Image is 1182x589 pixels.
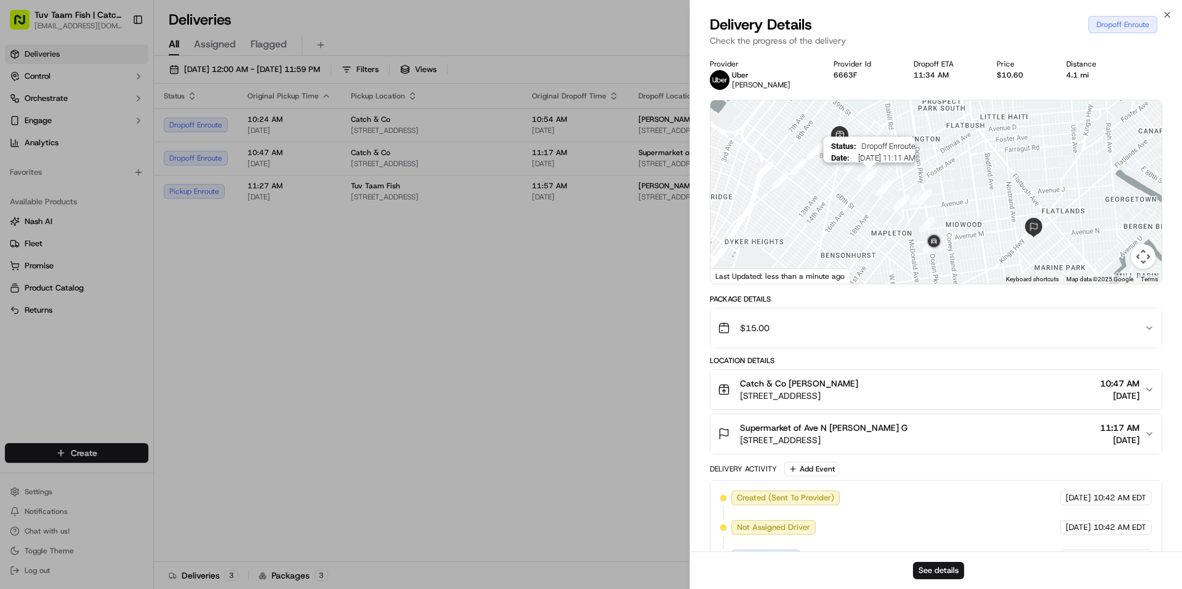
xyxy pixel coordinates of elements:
div: 💻 [104,180,114,190]
button: Keyboard shortcuts [1006,275,1059,284]
a: Terms (opens in new tab) [1141,276,1158,282]
span: [STREET_ADDRESS] [740,390,858,402]
span: [DATE] [1100,390,1140,402]
div: Provider Id [834,59,895,69]
div: 17 [911,185,937,210]
div: Provider [710,59,814,69]
span: API Documentation [116,178,198,191]
div: Package Details [710,294,1162,304]
div: 12 [852,161,878,186]
button: See details [913,562,964,579]
div: 3 [768,167,794,193]
span: Catch & Co [PERSON_NAME] [740,377,858,390]
a: Open this area in Google Maps (opens a new window) [714,268,754,284]
div: 4.1 mi [1066,70,1120,80]
span: Supermarket of Ave N [PERSON_NAME] G [740,422,907,434]
div: Distance [1066,59,1120,69]
span: [PERSON_NAME] [732,80,790,90]
div: 15 [888,190,914,215]
div: Price [997,59,1047,69]
span: $15.00 [740,322,770,334]
button: Add Event [784,462,839,476]
p: Welcome 👋 [12,49,224,69]
input: Got a question? Start typing here... [32,79,222,92]
button: 6663F [834,70,857,80]
span: Status : [830,142,856,151]
span: Map data ©2025 Google [1066,276,1133,282]
div: 6 [811,130,837,156]
div: 11:34 AM [914,70,977,80]
a: Powered byPylon [87,208,149,218]
div: Last Updated: less than a minute ago [710,268,850,284]
span: 11:17 AM [1100,422,1140,434]
div: Start new chat [42,118,202,130]
div: 14 [871,175,897,201]
div: 13 [856,164,882,190]
span: Created (Sent To Provider) [737,492,834,503]
button: Catch & Co [PERSON_NAME][STREET_ADDRESS]10:47 AM[DATE] [710,370,1162,409]
div: 5 [802,138,828,164]
span: 10:47 AM [1100,377,1140,390]
span: Not Assigned Driver [737,522,810,533]
button: Start new chat [209,121,224,136]
button: $15.00 [710,308,1162,348]
a: 💻API Documentation [99,174,203,196]
div: 4 [786,154,811,180]
button: Supermarket of Ave N [PERSON_NAME] G[STREET_ADDRESS]11:17 AM[DATE] [710,414,1162,454]
span: [DATE] 11:11 AM [854,153,915,162]
button: Map camera controls [1131,244,1156,269]
a: 📗Knowledge Base [7,174,99,196]
span: [STREET_ADDRESS] [740,434,907,446]
span: [DATE] [1066,522,1091,533]
div: Delivery Activity [710,464,777,474]
span: Knowledge Base [25,178,94,191]
span: 10:42 AM EDT [1093,492,1146,503]
div: 📗 [12,180,22,190]
p: Check the progress of the delivery [710,34,1162,47]
img: 1736555255976-a54dd68f-1ca7-489b-9aae-adbdc363a1c4 [12,118,34,140]
span: Date : [830,153,849,162]
span: Dropoff Enroute [861,142,915,151]
div: Dropoff ETA [914,59,977,69]
div: $10.60 [997,70,1047,80]
div: We're available if you need us! [42,130,156,140]
img: Google [714,268,754,284]
span: Delivery Details [710,15,812,34]
div: 2 [752,157,778,183]
img: Nash [12,12,37,37]
img: uber-new-logo.jpeg [710,70,730,90]
div: 19 [918,231,944,257]
span: [DATE] [1066,492,1091,503]
span: [DATE] [1100,434,1140,446]
div: 11 [839,151,865,177]
div: 18 [914,212,940,238]
p: Uber [732,70,790,80]
div: 16 [905,184,931,210]
span: Pylon [123,209,149,218]
span: 10:42 AM EDT [1093,522,1146,533]
div: Location Details [710,356,1162,366]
